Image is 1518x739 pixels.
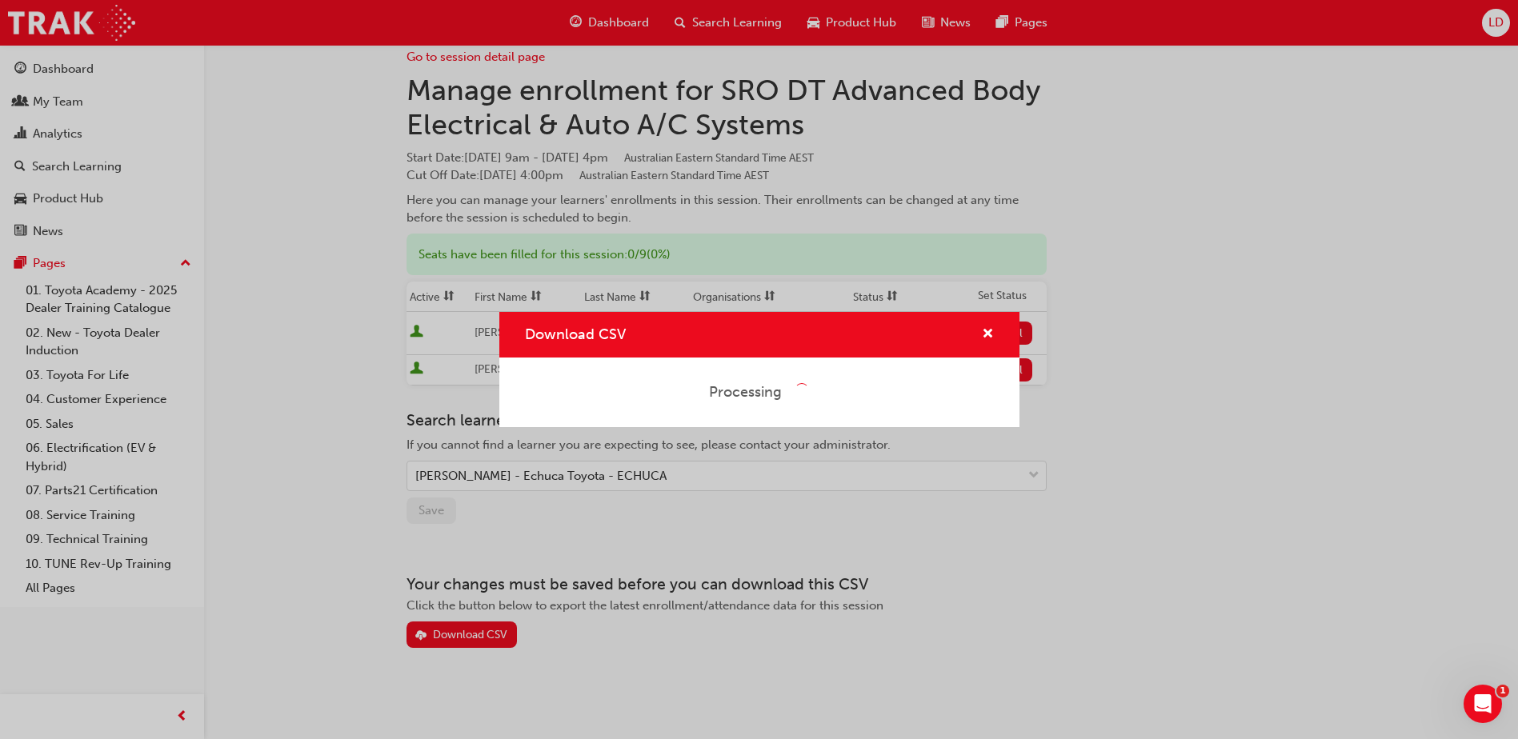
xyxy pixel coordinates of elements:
iframe: Intercom live chat [1464,685,1502,723]
div: Processing [709,383,782,402]
span: Download CSV [525,326,626,343]
button: cross-icon [982,325,994,345]
span: 1 [1496,685,1509,697]
div: Download CSV [499,312,1019,427]
span: cross-icon [982,328,994,342]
